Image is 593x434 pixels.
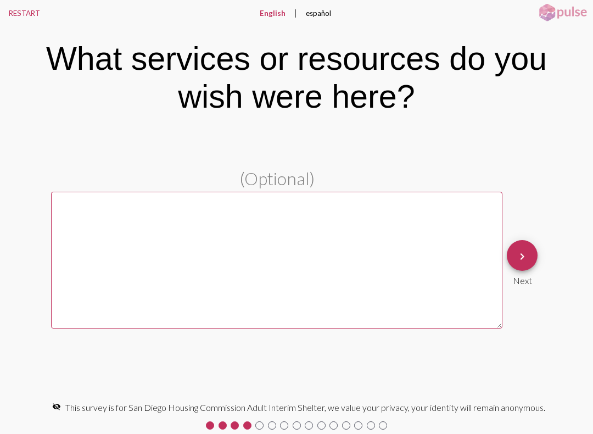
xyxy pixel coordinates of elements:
div: Next [507,271,538,286]
img: pulsehorizontalsmall.png [535,3,590,23]
mat-icon: visibility_off [52,402,61,411]
span: This survey is for San Diego Housing Commission Adult Interim Shelter, we value your privacy, you... [65,402,545,413]
span: (Optional) [239,168,315,189]
div: What services or resources do you wish were here? [13,40,580,115]
mat-icon: keyboard_arrow_right [516,250,529,263]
